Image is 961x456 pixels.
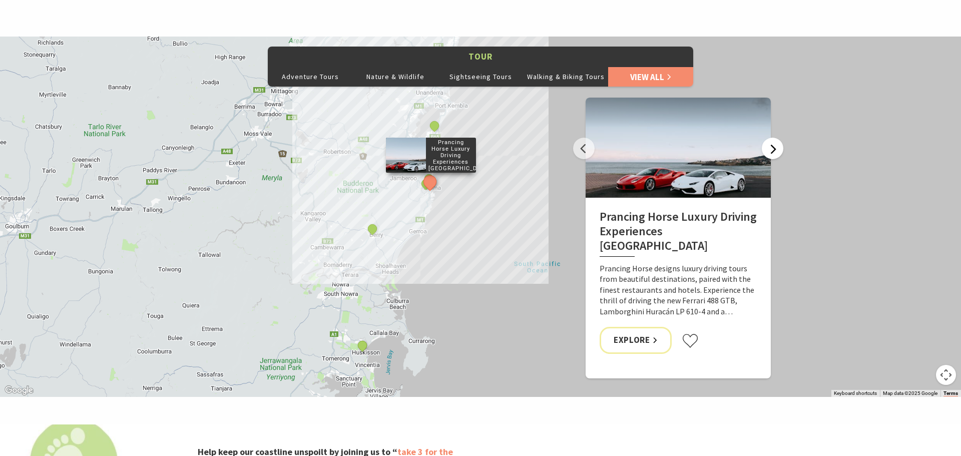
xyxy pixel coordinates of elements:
[883,390,937,396] span: Map data ©2025 Google
[834,390,877,397] button: Keyboard shortcuts
[3,384,36,397] img: Google
[600,263,757,317] p: Prancing Horse designs luxury driving tours from beautiful destinations, paired with the finest r...
[356,339,369,352] button: See detail about Jervis Bay Wild
[936,365,956,385] button: Map camera controls
[682,333,699,348] button: Click to favourite Prancing Horse Luxury Driving Experiences Australia
[268,47,693,67] button: Tour
[762,138,783,159] button: Next
[438,67,523,87] button: Sightseeing Tours
[426,138,476,173] p: Prancing Horse Luxury Driving Experiences [GEOGRAPHIC_DATA]
[600,210,757,256] h2: Prancing Horse Luxury Driving Experiences [GEOGRAPHIC_DATA]
[943,390,958,396] a: Terms (opens in new tab)
[268,67,353,87] button: Adventure Tours
[428,119,441,132] button: See detail about Stand Up Paddle Boarding Shellharbour
[573,138,595,159] button: Previous
[523,67,608,87] button: Walking & Biking Tours
[600,327,672,353] a: Explore
[3,384,36,397] a: Open this area in Google Maps (opens a new window)
[366,222,379,235] button: See detail about Foodscape Tours
[420,172,439,191] button: See detail about Prancing Horse Luxury Driving Experiences Australia
[353,67,438,87] button: Nature & Wildlife
[608,67,693,87] a: View All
